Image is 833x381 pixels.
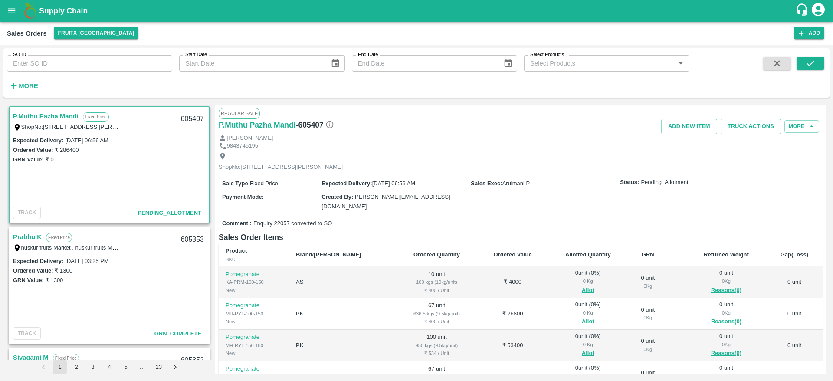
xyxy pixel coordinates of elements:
[289,266,396,298] td: AS
[179,55,324,72] input: Start Date
[693,317,759,327] button: Reasons(0)
[7,55,172,72] input: Enter SO ID
[403,342,470,349] div: 950 kgs (9.5kg/unit)
[784,120,819,133] button: More
[693,277,759,285] div: 0 Kg
[250,180,278,187] span: Fixed Price
[253,220,332,228] span: Enquiry 22057 converted to SO
[675,58,686,69] button: Open
[65,137,108,144] label: [DATE] 06:56 AM
[555,277,621,285] div: 0 Kg
[693,269,759,295] div: 0 unit
[226,349,282,357] div: New
[327,55,344,72] button: Choose date
[289,298,396,330] td: PK
[176,350,209,371] div: 605352
[226,365,282,373] p: Pomegranate
[83,112,109,122] p: Fixed Price
[19,82,38,89] strong: More
[477,266,548,298] td: ₹ 4000
[53,360,67,374] button: page 1
[226,373,282,381] div: MH-RYL-180-220
[226,247,247,254] b: Product
[46,277,63,283] label: ₹ 1300
[352,55,496,72] input: End Date
[704,251,749,258] b: Returned Weight
[13,51,26,58] label: SO ID
[693,348,759,358] button: Reasons(0)
[396,266,477,298] td: 10 unit
[289,330,396,361] td: PK
[219,231,823,243] h6: Sales Order Items
[226,333,282,342] p: Pomegranate
[154,330,201,337] span: GRN_Complete
[13,258,63,264] label: Expected Delivery :
[102,360,116,374] button: Go to page 4
[7,79,40,93] button: More
[555,301,621,327] div: 0 unit ( 0 %)
[226,342,282,349] div: MH-RYL-150-180
[7,28,47,39] div: Sales Orders
[219,163,343,171] p: ShopNo:[STREET_ADDRESS][PERSON_NAME]
[13,277,44,283] label: GRN Value:
[13,147,53,153] label: Ordered Value:
[642,251,654,258] b: GRN
[358,51,378,58] label: End Date
[226,318,282,325] div: New
[119,360,133,374] button: Go to page 5
[168,360,182,374] button: Go to next page
[2,1,22,21] button: open drawer
[620,178,639,187] label: Status:
[635,345,661,353] div: 0 Kg
[693,286,759,296] button: Reasons(0)
[39,7,88,15] b: Supply Chain
[21,244,325,251] label: huskur fruits Market , huskur fruits Market , [GEOGRAPHIC_DATA], [GEOGRAPHIC_DATA] Urban, TAMILNA...
[321,194,450,210] span: [PERSON_NAME][EMAIL_ADDRESS][DOMAIN_NAME]
[635,337,661,353] div: 0 unit
[35,360,184,374] nav: pagination navigation
[135,363,149,371] div: …
[321,180,372,187] label: Expected Delivery :
[138,210,201,216] span: Pending_Allotment
[494,251,532,258] b: Ordered Value
[693,301,759,327] div: 0 unit
[635,282,661,290] div: 0 Kg
[222,180,250,187] label: Sale Type :
[222,194,264,200] label: Payment Mode :
[13,137,63,144] label: Expected Delivery :
[477,298,548,330] td: ₹ 26800
[661,119,717,134] button: Add NEW ITEM
[555,309,621,317] div: 0 Kg
[39,5,795,17] a: Supply Chain
[403,310,470,318] div: 636.5 kgs (9.5kg/unit)
[396,298,477,330] td: 67 unit
[176,230,209,250] div: 605353
[641,178,688,187] span: Pending_Allotment
[582,317,594,327] button: Allot
[46,156,54,163] label: ₹ 0
[766,266,823,298] td: 0 unit
[403,278,470,286] div: 100 kgs (10kg/unit)
[403,349,470,357] div: ₹ 534 / Unit
[693,372,759,380] div: 0 Kg
[795,3,810,19] div: customer-support
[635,306,661,322] div: 0 unit
[65,258,108,264] label: [DATE] 03:25 PM
[781,251,808,258] b: Gap(Loss)
[635,314,661,322] div: 0 Kg
[226,278,282,286] div: KA-PRM-100-150
[296,119,334,131] h6: - 605407
[693,309,759,317] div: 0 Kg
[13,156,44,163] label: GRN Value:
[227,142,258,150] p: 9843745195
[766,298,823,330] td: 0 unit
[226,310,282,318] div: MH-RYL-100-150
[222,220,252,228] label: Comment :
[555,341,621,348] div: 0 Kg
[810,2,826,20] div: account of current user
[226,270,282,279] p: Pomegranate
[176,109,209,129] div: 605407
[46,233,72,242] p: Fixed Price
[396,330,477,361] td: 100 unit
[226,302,282,310] p: Pomegranate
